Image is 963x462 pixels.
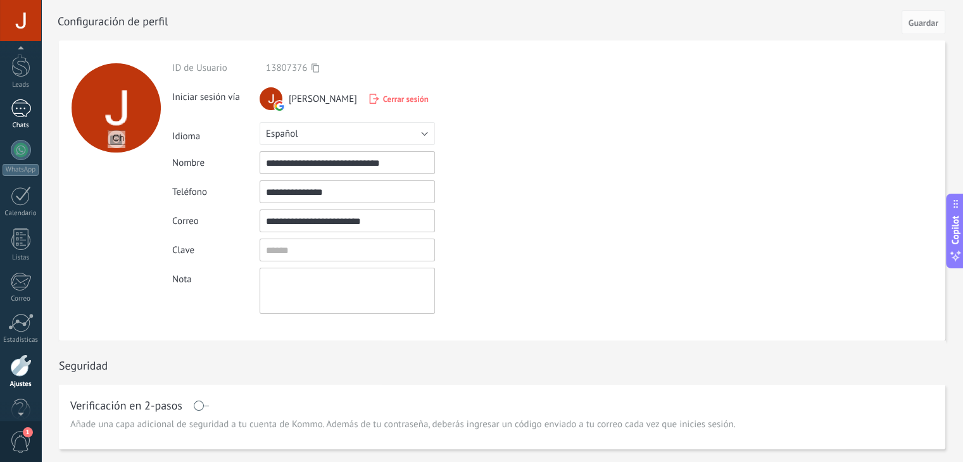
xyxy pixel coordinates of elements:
div: Chats [3,122,39,130]
button: Guardar [902,10,945,34]
div: Correo [172,215,260,227]
span: Español [266,128,298,140]
span: [PERSON_NAME] [289,93,357,105]
div: Nota [172,268,260,285]
span: 1 [23,427,33,437]
div: WhatsApp [3,164,39,176]
div: ID de Usuario [172,62,260,74]
button: Español [260,122,435,145]
div: Ajustes [3,380,39,389]
span: Añade una capa adicional de seguridad a tu cuenta de Kommo. Además de tu contraseña, deberás ingr... [70,418,736,431]
div: Idioma [172,125,260,142]
div: Teléfono [172,186,260,198]
h1: Verificación en 2-pasos [70,401,182,411]
h1: Seguridad [59,358,108,373]
div: Nombre [172,157,260,169]
div: Clave [172,244,260,256]
div: Listas [3,254,39,262]
span: Guardar [909,18,938,27]
div: Calendario [3,209,39,218]
div: Iniciar sesión vía [172,86,260,103]
div: Correo [3,295,39,303]
span: Copilot [949,216,962,245]
div: Estadísticas [3,336,39,344]
div: Leads [3,81,39,89]
span: 13807376 [266,62,307,74]
span: Cerrar sesión [383,94,429,104]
